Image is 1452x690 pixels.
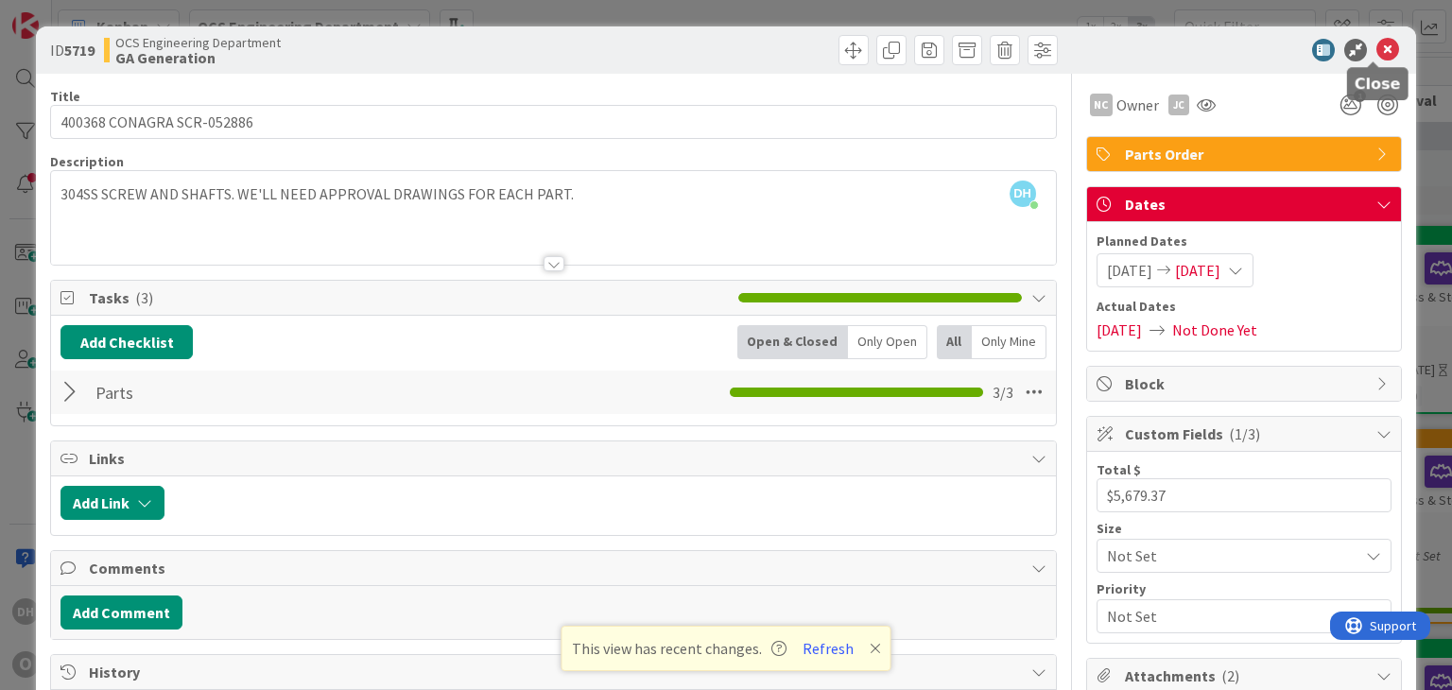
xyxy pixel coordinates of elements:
span: Parts Order [1125,143,1367,165]
div: JC [1168,95,1189,115]
div: Size [1097,522,1391,535]
div: Only Open [848,325,927,359]
span: Comments [89,557,1021,579]
div: Open & Closed [737,325,848,359]
span: Not Set [1107,543,1349,569]
span: ( 3 ) [135,288,153,307]
span: Support [40,3,86,26]
span: Description [50,153,124,170]
span: Dates [1125,193,1367,216]
div: NC [1090,94,1113,116]
span: ( 1/3 ) [1229,424,1260,443]
span: ID [50,39,95,61]
input: Add Checklist... [89,375,514,409]
div: Priority [1097,582,1391,595]
button: Add Link [60,486,164,520]
span: Not Set [1107,603,1349,630]
span: [DATE] [1097,319,1142,341]
button: Add Checklist [60,325,193,359]
span: ( 2 ) [1221,666,1239,685]
p: 304SS SCREW AND SHAFTS. WE'LL NEED APPROVAL DRAWINGS FOR EACH PART. [60,183,1046,205]
input: type card name here... [50,105,1056,139]
button: Refresh [796,636,860,661]
span: Custom Fields [1125,423,1367,445]
span: Planned Dates [1097,232,1391,251]
span: [DATE] [1175,259,1220,282]
span: Not Done Yet [1172,319,1257,341]
div: Only Mine [972,325,1046,359]
span: Owner [1116,94,1159,116]
span: 3 / 3 [993,381,1013,404]
b: GA Generation [115,50,281,65]
span: History [89,661,1021,683]
label: Title [50,88,80,105]
span: OCS Engineering Department [115,35,281,50]
span: DH [1010,181,1036,207]
b: 5719 [64,41,95,60]
button: Add Comment [60,595,182,630]
span: Links [89,447,1021,470]
span: Tasks [89,286,728,309]
span: Block [1125,372,1367,395]
label: Total $ [1097,461,1141,478]
div: All [937,325,972,359]
span: This view has recent changes. [572,637,786,660]
span: Attachments [1125,664,1367,687]
span: [DATE] [1107,259,1152,282]
span: Actual Dates [1097,297,1391,317]
h5: Close [1355,75,1401,93]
